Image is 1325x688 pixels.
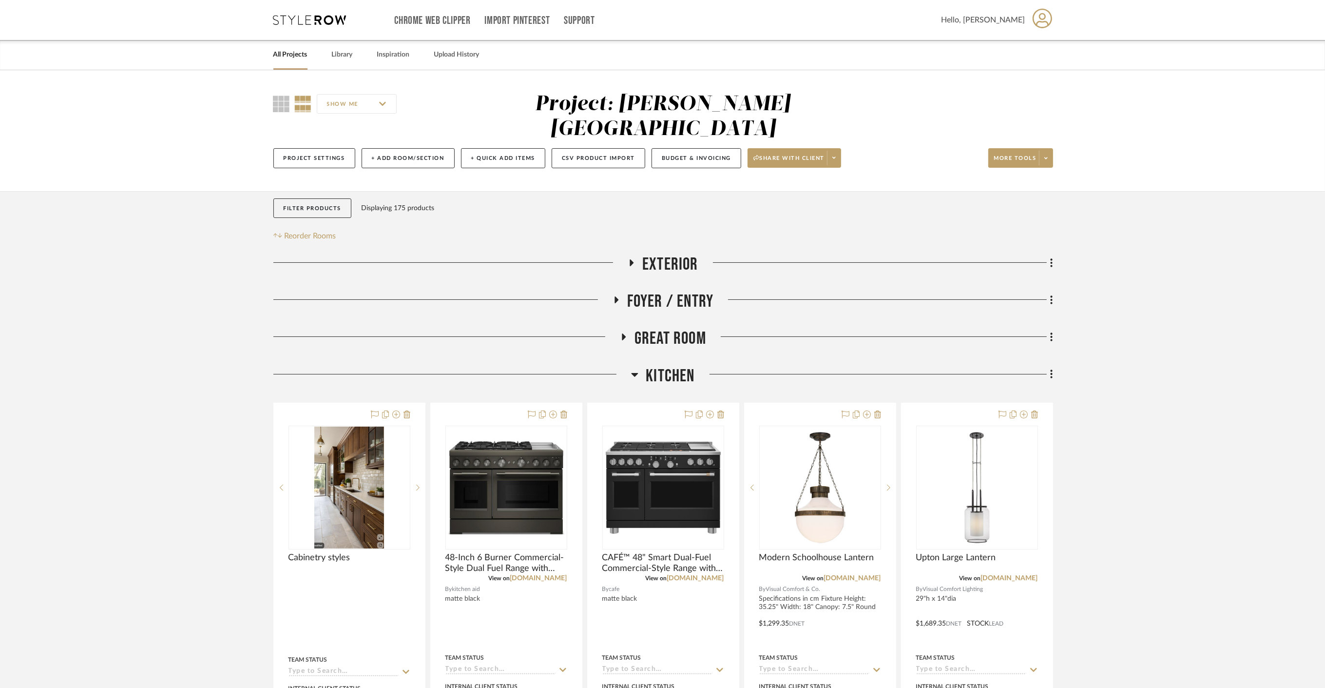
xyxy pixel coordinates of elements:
span: Foyer / Entry [627,291,714,312]
span: By [916,585,923,594]
input: Type to Search… [288,668,399,677]
img: 48-Inch 6 Burner Commercial-Style Dual Fuel Range with Griddle [446,428,566,548]
img: Modern Schoolhouse Lantern [760,428,880,548]
div: Team Status [916,653,955,662]
button: + Quick Add Items [461,148,546,168]
span: Visual Comfort Lighting [923,585,983,594]
span: Share with client [753,155,825,169]
a: [DOMAIN_NAME] [667,575,724,582]
span: By [445,585,452,594]
span: By [602,585,609,594]
a: Chrome Web Clipper [395,17,471,25]
span: Great Room [634,328,706,349]
a: [DOMAIN_NAME] [510,575,567,582]
span: Reorder Rooms [284,230,336,242]
a: [DOMAIN_NAME] [981,575,1038,582]
span: kitchen aid [452,585,480,594]
div: Team Status [445,653,484,662]
button: Project Settings [273,148,355,168]
span: More tools [994,155,1037,169]
span: View on [646,575,667,581]
div: Project: [PERSON_NAME][GEOGRAPHIC_DATA] [535,94,790,139]
span: Hello, [PERSON_NAME] [941,14,1025,26]
input: Type to Search… [759,666,869,675]
a: Inspiration [377,48,410,61]
span: Visual Comfort & Co. [766,585,821,594]
a: Import Pinterest [484,17,550,25]
span: By [759,585,766,594]
span: Exterior [642,254,698,275]
span: View on [489,575,510,581]
button: Share with client [748,148,841,168]
span: Upton Large Lantern [916,552,996,563]
input: Type to Search… [916,666,1026,675]
div: Team Status [602,653,641,662]
div: Displaying 175 products [361,198,434,218]
span: View on [960,575,981,581]
div: Team Status [759,653,798,662]
span: Modern Schoolhouse Lantern [759,552,874,563]
button: Filter Products [273,198,352,218]
span: View on [803,575,824,581]
a: Upload History [434,48,480,61]
span: Cabinetry styles [288,552,350,563]
span: CAFÉ™ 48" Smart Dual-Fuel Commercial-Style Range with 6 Burners and Griddle (Natural Gas) [602,552,724,574]
div: Team Status [288,655,327,664]
a: [DOMAIN_NAME] [824,575,881,582]
input: Type to Search… [602,666,712,675]
img: CAFÉ™ 48" Smart Dual-Fuel Commercial-Style Range with 6 Burners and Griddle (Natural Gas) [603,428,723,548]
a: Support [564,17,595,25]
a: All Projects [273,48,307,61]
button: CSV Product Import [552,148,645,168]
img: Cabinetry styles [314,427,384,549]
span: 48-Inch 6 Burner Commercial-Style Dual Fuel Range with Griddle [445,552,567,574]
input: Type to Search… [445,666,556,675]
button: + Add Room/Section [362,148,455,168]
img: Upton Large Lantern [917,428,1037,548]
button: More tools [988,148,1053,168]
span: cafe [609,585,620,594]
span: Kitchen [646,366,694,387]
button: Reorder Rooms [273,230,336,242]
a: Library [332,48,353,61]
button: Budget & Invoicing [652,148,741,168]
